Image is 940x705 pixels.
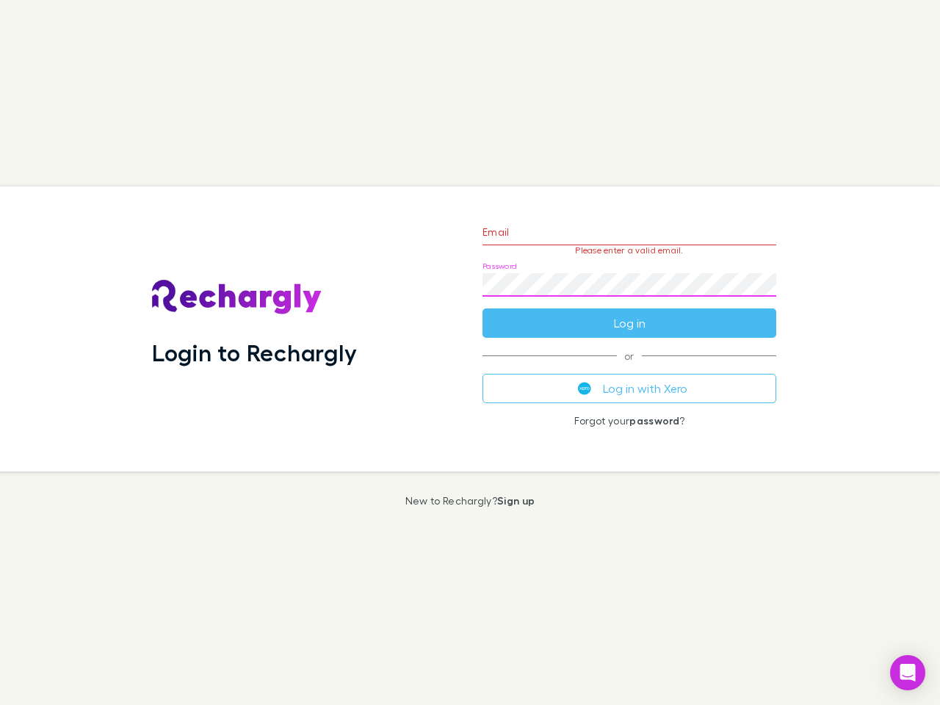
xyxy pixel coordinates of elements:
[482,308,776,338] button: Log in
[482,374,776,403] button: Log in with Xero
[890,655,925,690] div: Open Intercom Messenger
[482,415,776,427] p: Forgot your ?
[152,339,357,366] h1: Login to Rechargly
[405,495,535,507] p: New to Rechargly?
[482,245,776,256] p: Please enter a valid email.
[629,414,679,427] a: password
[497,494,535,507] a: Sign up
[152,280,322,315] img: Rechargly's Logo
[578,382,591,395] img: Xero's logo
[482,355,776,356] span: or
[482,261,517,272] label: Password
